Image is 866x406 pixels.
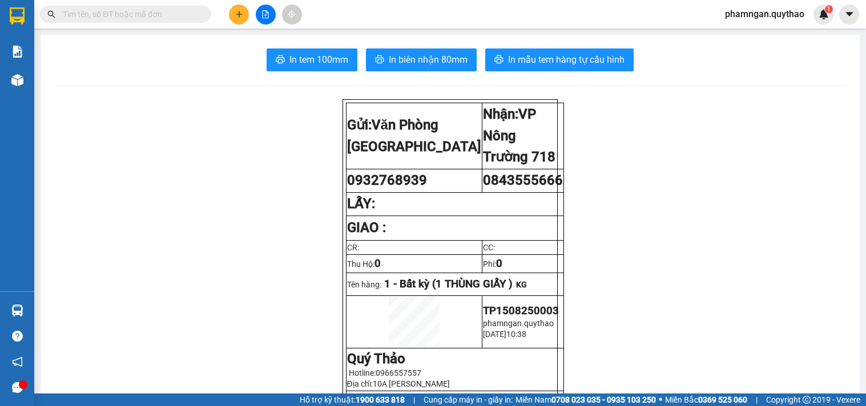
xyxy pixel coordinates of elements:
td: Phí: [482,254,563,273]
td: Thu Hộ: [346,254,482,273]
span: 1 - Bất kỳ (1 THÙNG GIẤY ) [384,278,513,290]
button: printerIn tem 100mm [267,48,357,71]
strong: Quý Thảo [347,351,405,367]
span: ⚪️ [659,397,662,402]
span: In tem 100mm [289,52,348,67]
button: file-add [256,5,276,25]
span: Văn Phòng [GEOGRAPHIC_DATA] [347,117,481,155]
span: caret-down [844,9,855,19]
span: 1 [827,5,831,13]
strong: Gửi: [347,117,481,155]
span: 0966557557 [376,368,421,377]
button: plus [229,5,249,25]
span: Miền Nam [515,393,656,406]
span: 0932768939 [347,172,427,188]
span: 10:38 [506,330,526,339]
span: Hotline: [349,368,421,377]
span: phamngan.quythao [716,7,813,21]
img: solution-icon [11,46,23,58]
p: Tên hàng: [347,278,563,290]
img: logo-vxr [10,7,25,25]
span: 10A [PERSON_NAME] [373,379,450,388]
span: VP Nông Trường 718 [483,106,555,165]
span: TP1508250003 [483,304,559,317]
span: search [47,10,55,18]
span: plus [235,10,243,18]
strong: 0369 525 060 [698,395,747,404]
span: aim [288,10,296,18]
span: copyright [803,396,811,404]
td: Phát triển bởi [DOMAIN_NAME] [346,391,563,405]
sup: 1 [825,5,833,13]
span: message [12,382,23,393]
span: 0 [374,257,381,270]
span: KG [516,280,527,289]
span: Địa chỉ: [347,379,450,388]
input: Tìm tên, số ĐT hoặc mã đơn [63,8,198,21]
span: [DATE] [483,330,506,339]
span: printer [494,55,504,66]
td: CC: [482,240,563,254]
span: | [413,393,415,406]
span: printer [276,55,285,66]
img: warehouse-icon [11,74,23,86]
span: file-add [261,10,269,18]
span: phamngan.quythao [483,319,554,328]
button: printerIn biên nhận 80mm [366,48,477,71]
span: 0843555666 [483,172,563,188]
span: Miền Bắc [665,393,747,406]
span: 0 [496,257,502,270]
strong: Nhận: [483,106,555,165]
img: warehouse-icon [11,304,23,316]
button: caret-down [839,5,859,25]
span: question-circle [12,331,23,342]
span: Cung cấp máy in - giấy in: [424,393,513,406]
span: Hỗ trợ kỹ thuật: [300,393,405,406]
strong: 0708 023 035 - 0935 103 250 [551,395,656,404]
span: | [756,393,758,406]
button: printerIn mẫu tem hàng tự cấu hình [485,48,634,71]
span: notification [12,356,23,367]
button: aim [282,5,302,25]
td: CR: [346,240,482,254]
strong: LẤY: [347,196,375,212]
img: icon-new-feature [819,9,829,19]
span: printer [375,55,384,66]
span: In mẫu tem hàng tự cấu hình [508,52,625,67]
strong: 1900 633 818 [356,395,405,404]
span: In biên nhận 80mm [389,52,468,67]
strong: GIAO : [347,220,386,236]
